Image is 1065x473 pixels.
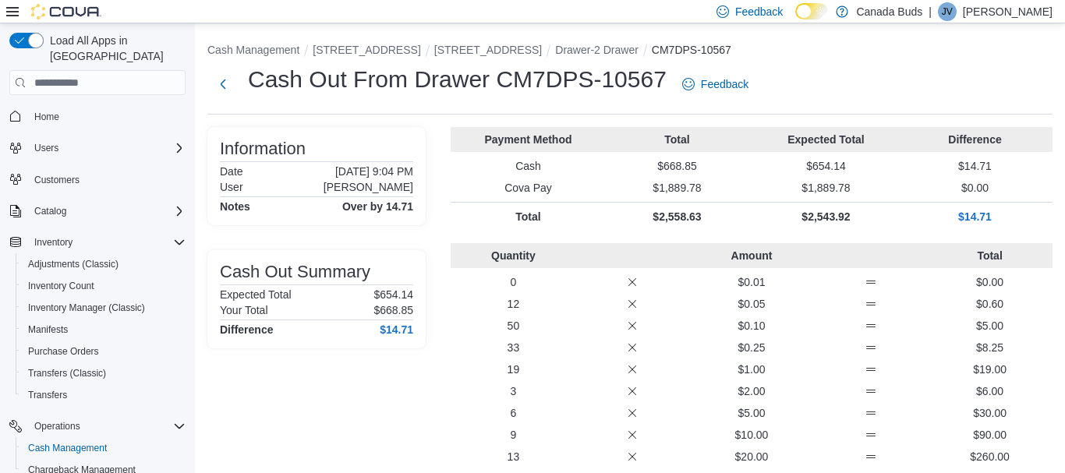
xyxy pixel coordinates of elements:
span: Cash Management [22,439,186,457]
input: Dark Mode [795,3,828,19]
span: Inventory [28,233,186,252]
button: Inventory Count [16,275,192,297]
p: 0 [457,274,570,290]
p: $19.00 [933,362,1046,377]
h4: Over by 14.71 [342,200,413,213]
p: Difference [904,132,1046,147]
p: $2,558.63 [606,209,748,224]
a: Home [28,108,65,126]
a: Cash Management [22,439,113,457]
p: Total [933,248,1046,263]
a: Inventory Count [22,277,101,295]
p: Payment Method [457,132,600,147]
h6: Expected Total [220,288,292,301]
span: Adjustments (Classic) [22,255,186,274]
button: Inventory [3,231,192,253]
span: Purchase Orders [28,345,99,358]
span: Inventory Manager (Classic) [28,302,145,314]
h6: User [220,181,243,193]
h6: Your Total [220,304,268,316]
p: 19 [457,362,570,377]
button: Next [207,69,239,100]
a: Purchase Orders [22,342,105,361]
p: Quantity [457,248,570,263]
span: Load All Apps in [GEOGRAPHIC_DATA] [44,33,186,64]
nav: An example of EuiBreadcrumbs [207,42,1053,61]
span: Customers [34,174,80,186]
button: Catalog [3,200,192,222]
p: $1,889.78 [606,180,748,196]
p: $668.85 [606,158,748,174]
a: Customers [28,171,86,189]
p: $14.71 [904,209,1046,224]
p: $260.00 [933,449,1046,464]
button: Transfers [16,384,192,406]
span: Operations [28,417,186,436]
span: Inventory Count [22,277,186,295]
span: Feedback [735,4,783,19]
h4: Difference [220,323,273,336]
p: $1,889.78 [755,180,897,196]
span: Home [34,111,59,123]
span: JV [942,2,953,21]
div: Jillian Vander Doelen [938,2,957,21]
p: 50 [457,318,570,334]
button: Cash Management [207,44,299,56]
button: Manifests [16,319,192,341]
p: $14.71 [904,158,1046,174]
button: CM7DPS-10567 [652,44,731,56]
span: Catalog [34,205,66,217]
p: 6 [457,405,570,421]
p: $654.14 [373,288,413,301]
p: 9 [457,427,570,443]
h3: Information [220,139,306,158]
p: [DATE] 9:04 PM [335,165,413,178]
button: Catalog [28,202,73,221]
p: $0.00 [933,274,1046,290]
p: Total [457,209,600,224]
p: $30.00 [933,405,1046,421]
span: Home [28,106,186,125]
span: Manifests [22,320,186,339]
p: Expected Total [755,132,897,147]
p: $0.60 [933,296,1046,312]
h4: $14.71 [380,323,413,336]
button: Drawer-2 Drawer [555,44,639,56]
span: Dark Mode [795,19,796,20]
span: Transfers [22,386,186,404]
p: 3 [457,383,570,399]
a: Transfers [22,386,73,404]
p: $20.00 [695,449,808,464]
p: 33 [457,340,570,355]
span: Inventory Manager (Classic) [22,298,186,317]
button: Users [3,137,192,159]
button: [STREET_ADDRESS] [313,44,420,56]
span: Operations [34,420,80,432]
span: Cash Management [28,442,107,454]
button: Cash Management [16,437,192,459]
span: Purchase Orders [22,342,186,361]
a: Inventory Manager (Classic) [22,298,151,317]
p: Amount [695,248,808,263]
button: Inventory Manager (Classic) [16,297,192,319]
p: $5.00 [695,405,808,421]
p: | [929,2,932,21]
button: Purchase Orders [16,341,192,362]
p: 12 [457,296,570,312]
p: $0.10 [695,318,808,334]
p: $654.14 [755,158,897,174]
button: Inventory [28,233,79,252]
p: Cova Pay [457,180,600,196]
button: Transfers (Classic) [16,362,192,384]
button: Operations [3,415,192,437]
h6: Date [220,165,243,178]
button: Operations [28,417,87,436]
p: $10.00 [695,427,808,443]
p: Total [606,132,748,147]
span: Adjustments (Classic) [28,258,119,270]
h3: Cash Out Summary [220,263,370,281]
span: Users [34,142,58,154]
p: $0.01 [695,274,808,290]
span: Inventory [34,236,73,249]
h1: Cash Out From Drawer CM7DPS-10567 [248,64,667,95]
